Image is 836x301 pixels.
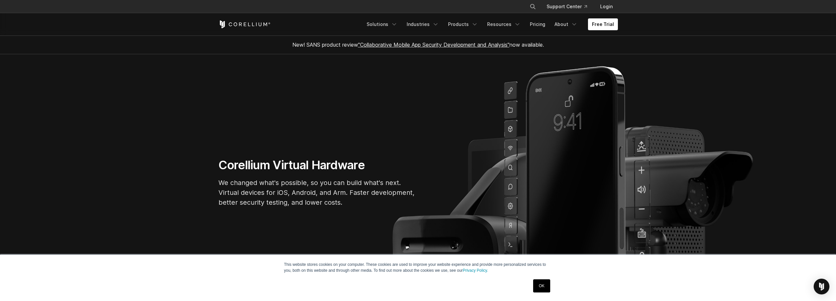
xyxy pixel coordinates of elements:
a: Pricing [526,18,549,30]
div: Open Intercom Messenger [814,279,829,294]
h1: Corellium Virtual Hardware [218,158,416,173]
a: Free Trial [588,18,618,30]
a: Support Center [541,1,592,12]
a: "Collaborative Mobile App Security Development and Analysis" [358,41,509,48]
a: Resources [483,18,525,30]
a: Corellium Home [218,20,271,28]
div: Navigation Menu [363,18,618,30]
span: New! SANS product review now available. [292,41,544,48]
a: Login [595,1,618,12]
button: Search [527,1,539,12]
div: Navigation Menu [522,1,618,12]
a: Industries [403,18,443,30]
a: OK [533,279,550,292]
a: Privacy Policy. [463,268,488,273]
a: Solutions [363,18,401,30]
p: This website stores cookies on your computer. These cookies are used to improve your website expe... [284,262,552,273]
a: Products [444,18,482,30]
p: We changed what's possible, so you can build what's next. Virtual devices for iOS, Android, and A... [218,178,416,207]
a: About [551,18,581,30]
